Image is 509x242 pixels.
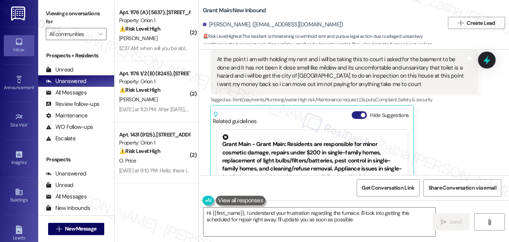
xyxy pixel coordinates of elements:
div: Property: Orion 1 [119,139,190,147]
input: All communities [49,28,94,40]
span: • [26,159,27,164]
span: [PERSON_NAME] [119,96,157,103]
div: Unanswered [46,170,86,178]
div: Property: Orion 1 [119,16,190,24]
div: Maintenance [46,112,88,120]
button: Create Lead [448,17,505,29]
div: Apt. 1176 (A) (5637), [STREET_ADDRESS] [119,8,190,16]
span: Get Conversation Link [362,184,414,192]
div: New Inbounds [46,204,90,212]
div: WO Follow-ups [46,123,93,131]
strong: 🚨 Risk Level: Highest [203,33,242,39]
div: Escalate [46,135,76,143]
div: Prospects + Residents [38,52,114,60]
div: Tagged as: [210,94,478,105]
span: Dispute , [359,96,376,103]
button: Get Conversation Link [357,179,419,197]
button: Send [433,213,470,231]
i:  [486,219,492,225]
div: All Messages [46,193,87,201]
span: : The resident is threatening to withhold rent and pursue legal action due to alleged unsanitary ... [203,32,444,65]
div: Related guidelines [213,111,257,125]
div: Apt. 1176 1/2 (B) (8245), [STREET_ADDRESS] [119,70,190,78]
textarea: Hi {{first_name}}, I understand your frustration regarding the furnace. I'll look into getting th... [204,208,435,236]
div: [DATE] at 11:21 PM: After [DATE]., I will be paying the regular monthly rent of $960 plus the $90... [119,106,359,113]
span: Rent/payments , [233,96,265,103]
span: Share Conversation via email [428,184,496,192]
span: Safety & security [398,96,433,103]
span: Create Lead [467,19,495,27]
span: Complaint , [375,96,398,103]
span: • [34,84,35,89]
div: Unanswered [46,77,86,85]
i:  [441,219,446,225]
strong: ⚠️ Risk Level: High [119,25,160,32]
span: Send [450,218,462,226]
span: • [27,121,29,127]
b: Grant Main: New Inbound [203,6,266,15]
div: Prospects [38,156,114,164]
div: [PERSON_NAME]. ([EMAIL_ADDRESS][DOMAIN_NAME]) [203,21,343,29]
span: [PERSON_NAME] [119,35,157,42]
label: Viewing conversations for [46,8,107,28]
div: Grant Main - Grant Main: Residents are responsible for minor cosmetic damage, repairs under $200 ... [222,134,402,190]
i:  [458,20,464,26]
button: Share Conversation via email [423,179,501,197]
div: All Messages [46,89,87,97]
strong: ⚠️ Risk Level: High [119,86,160,93]
a: Insights • [4,148,34,169]
i:  [56,226,62,232]
a: Site Visit • [4,110,34,131]
div: Unread [46,181,73,189]
a: Inbox [4,35,34,56]
div: Unread [46,66,73,74]
span: O. Price [119,157,136,164]
a: Buildings [4,185,34,206]
div: At the point i am with holding my rent and i will be taking this to court i asked for the basment... [217,55,466,88]
button: New Message [48,223,105,235]
span: New Message [65,225,96,233]
span: High risk , [298,96,316,103]
div: Apt. 1431 (9125), [STREET_ADDRESS] [119,131,190,139]
div: 12:37 AM: when will you be able to adjust the deposit payment in our payment portal back to $8000? [119,45,344,52]
label: Hide Suggestions [370,111,409,119]
span: Maintenance request , [316,96,359,103]
img: ResiDesk Logo [11,6,27,21]
div: Property: Orion 1 [119,78,190,86]
strong: ⚠️ Risk Level: High [119,148,160,154]
div: Review follow-ups [46,100,99,108]
i:  [98,31,102,37]
span: Plumbing/water , [265,96,298,103]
